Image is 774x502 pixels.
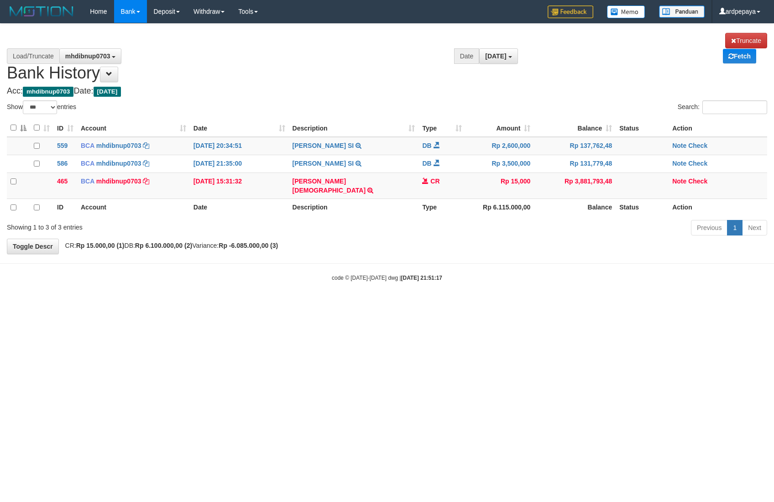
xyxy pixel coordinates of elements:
[422,142,431,149] span: DB
[76,242,125,249] strong: Rp 15.000,00 (1)
[418,199,465,216] th: Type
[465,137,534,155] td: Rp 2,600,000
[94,87,121,97] span: [DATE]
[548,5,593,18] img: Feedback.jpg
[479,48,518,64] button: [DATE]
[418,119,465,137] th: Type: activate to sort column ascending
[678,100,767,114] label: Search:
[422,160,431,167] span: DB
[81,178,94,185] span: BCA
[727,220,743,235] a: 1
[465,155,534,173] td: Rp 3,500,000
[659,5,705,18] img: panduan.png
[23,100,57,114] select: Showentries
[465,173,534,199] td: Rp 15,000
[65,52,110,60] span: mhdibnup0703
[57,160,68,167] span: 586
[669,199,767,216] th: Action
[454,48,480,64] div: Date
[7,48,59,64] div: Load/Truncate
[293,142,354,149] a: [PERSON_NAME] SI
[7,87,767,96] h4: Acc: Date:
[7,33,767,82] h1: Bank History
[616,199,669,216] th: Status
[534,173,616,199] td: Rp 3,881,793,48
[672,178,686,185] a: Note
[688,178,707,185] a: Check
[465,199,534,216] th: Rp 6.115.000,00
[691,220,727,235] a: Previous
[725,33,767,48] a: Truncate
[23,87,73,97] span: mhdibnup0703
[7,119,30,137] th: : activate to sort column descending
[723,49,756,63] a: Fetch
[616,119,669,137] th: Status
[534,119,616,137] th: Balance: activate to sort column ascending
[401,275,442,281] strong: [DATE] 21:51:17
[190,155,289,173] td: [DATE] 21:35:00
[135,242,192,249] strong: Rp 6.100.000,00 (2)
[465,119,534,137] th: Amount: activate to sort column ascending
[7,239,59,254] a: Toggle Descr
[53,199,77,216] th: ID
[96,160,141,167] a: mhdibnup0703
[77,199,190,216] th: Account
[534,137,616,155] td: Rp 137,762,48
[190,199,289,216] th: Date
[7,219,316,232] div: Showing 1 to 3 of 3 entries
[143,178,149,185] a: Copy mhdibnup0703 to clipboard
[57,142,68,149] span: 559
[7,100,76,114] label: Show entries
[702,100,767,114] input: Search:
[672,160,686,167] a: Note
[143,160,149,167] a: Copy mhdibnup0703 to clipboard
[190,173,289,199] td: [DATE] 15:31:32
[190,119,289,137] th: Date: activate to sort column ascending
[30,119,53,137] th: : activate to sort column ascending
[96,178,141,185] a: mhdibnup0703
[96,142,141,149] a: mhdibnup0703
[293,178,366,194] a: [PERSON_NAME][DEMOGRAPHIC_DATA]
[332,275,442,281] small: code © [DATE]-[DATE] dwg |
[61,242,278,249] span: CR: DB: Variance:
[289,119,419,137] th: Description: activate to sort column ascending
[669,119,767,137] th: Action
[7,5,76,18] img: MOTION_logo.png
[59,48,122,64] button: mhdibnup0703
[607,5,645,18] img: Button%20Memo.svg
[81,142,94,149] span: BCA
[485,52,506,60] span: [DATE]
[190,137,289,155] td: [DATE] 20:34:51
[219,242,278,249] strong: Rp -6.085.000,00 (3)
[53,119,77,137] th: ID: activate to sort column ascending
[688,160,707,167] a: Check
[534,155,616,173] td: Rp 131,779,48
[289,199,419,216] th: Description
[293,160,354,167] a: [PERSON_NAME] SI
[688,142,707,149] a: Check
[77,119,190,137] th: Account: activate to sort column ascending
[81,160,94,167] span: BCA
[534,199,616,216] th: Balance
[143,142,149,149] a: Copy mhdibnup0703 to clipboard
[57,178,68,185] span: 465
[672,142,686,149] a: Note
[742,220,767,235] a: Next
[430,178,439,185] span: CR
